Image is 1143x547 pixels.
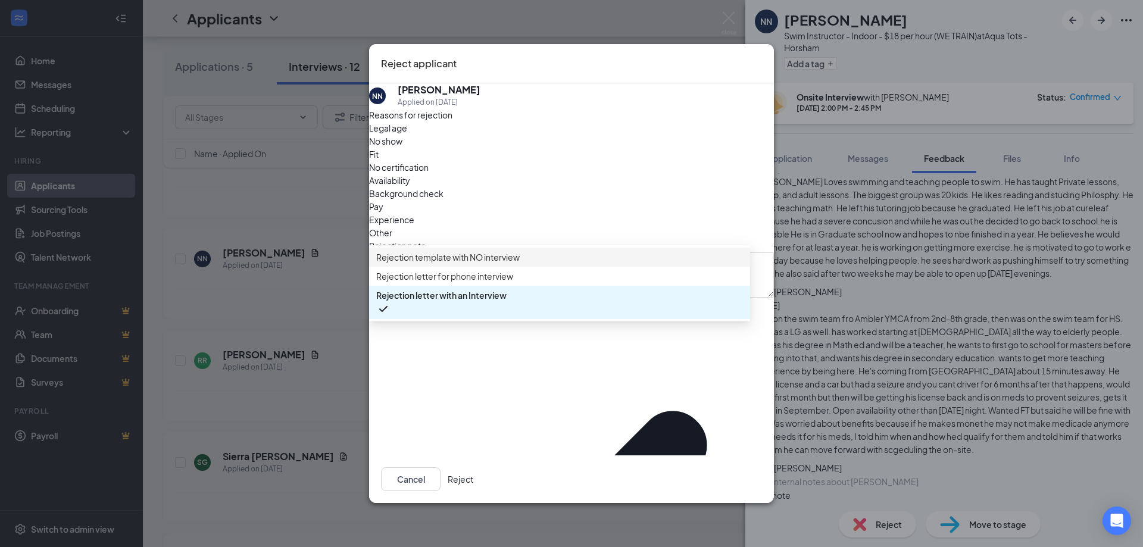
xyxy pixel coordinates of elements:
span: Availability [369,174,410,187]
button: Reject [448,467,473,491]
span: Rejection template with NO interview [376,251,520,264]
span: Rejection letter for phone interview [376,270,513,283]
span: Fit [369,148,379,161]
span: Reasons for rejection [369,110,452,120]
span: No certification [369,161,429,174]
div: NN [372,91,383,101]
span: Rejection note [369,240,426,251]
div: Applied on [DATE] [398,96,480,108]
span: Other [369,226,392,239]
div: Open Intercom Messenger [1103,507,1131,535]
h5: [PERSON_NAME] [398,83,480,96]
span: Rejection letter with an Interview [376,289,507,302]
span: Pay [369,200,383,213]
button: Cancel [381,467,441,491]
span: No show [369,135,402,148]
h3: Reject applicant [381,56,457,71]
svg: Checkmark [376,302,391,316]
span: Legal age [369,121,407,135]
span: Experience [369,213,414,226]
span: Background check [369,187,444,200]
